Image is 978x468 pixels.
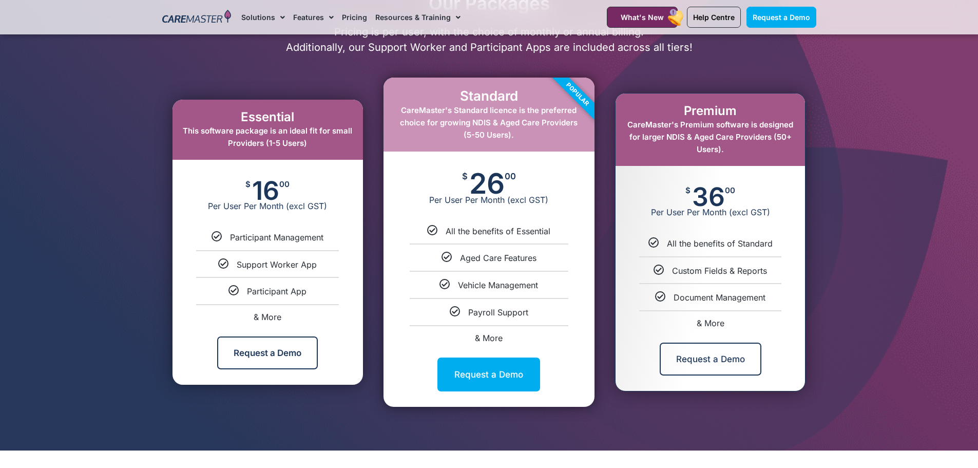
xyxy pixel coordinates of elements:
[460,253,536,263] span: Aged Care Features
[753,13,810,22] span: Request a Demo
[685,186,691,194] span: $
[468,307,528,317] span: Payroll Support
[725,186,735,194] span: 00
[162,10,232,25] img: CareMaster Logo
[475,333,503,343] span: & More
[183,126,352,148] span: This software package is an ideal fit for small Providers (1-5 Users)
[469,172,505,195] span: 26
[687,7,741,28] a: Help Centre
[674,292,765,303] span: Document Management
[660,343,761,376] a: Request a Demo
[627,120,793,154] span: CareMaster's Premium software is designed for larger NDIS & Aged Care Providers (50+ Users).
[230,232,323,242] span: Participant Management
[400,105,578,140] span: CareMaster's Standard licence is the preferred choice for growing NDIS & Aged Care Providers (5-5...
[446,226,550,236] span: All the benefits of Essential
[157,24,821,55] p: Pricing is per user, with the choice of monthly or annual billing. Additionally, our Support Work...
[254,312,281,322] span: & More
[746,7,816,28] a: Request a Demo
[621,13,664,22] span: What's New
[383,195,595,205] span: Per User Per Month (excl GST)
[247,286,306,296] span: Participant App
[462,172,468,181] span: $
[626,104,795,119] h2: Premium
[693,13,735,22] span: Help Centre
[217,336,318,369] a: Request a Demo
[183,110,353,125] h2: Essential
[692,186,725,207] span: 36
[616,207,805,217] span: Per User Per Month (excl GST)
[394,88,584,104] h2: Standard
[697,318,724,328] span: & More
[237,259,317,270] span: Support Worker App
[519,36,636,153] div: Popular
[279,180,290,188] span: 00
[172,201,363,211] span: Per User Per Month (excl GST)
[252,180,279,201] span: 16
[505,172,516,181] span: 00
[245,180,251,188] span: $
[672,266,767,276] span: Custom Fields & Reports
[607,7,678,28] a: What's New
[458,280,538,290] span: Vehicle Management
[667,238,773,249] span: All the benefits of Standard
[437,358,540,391] a: Request a Demo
